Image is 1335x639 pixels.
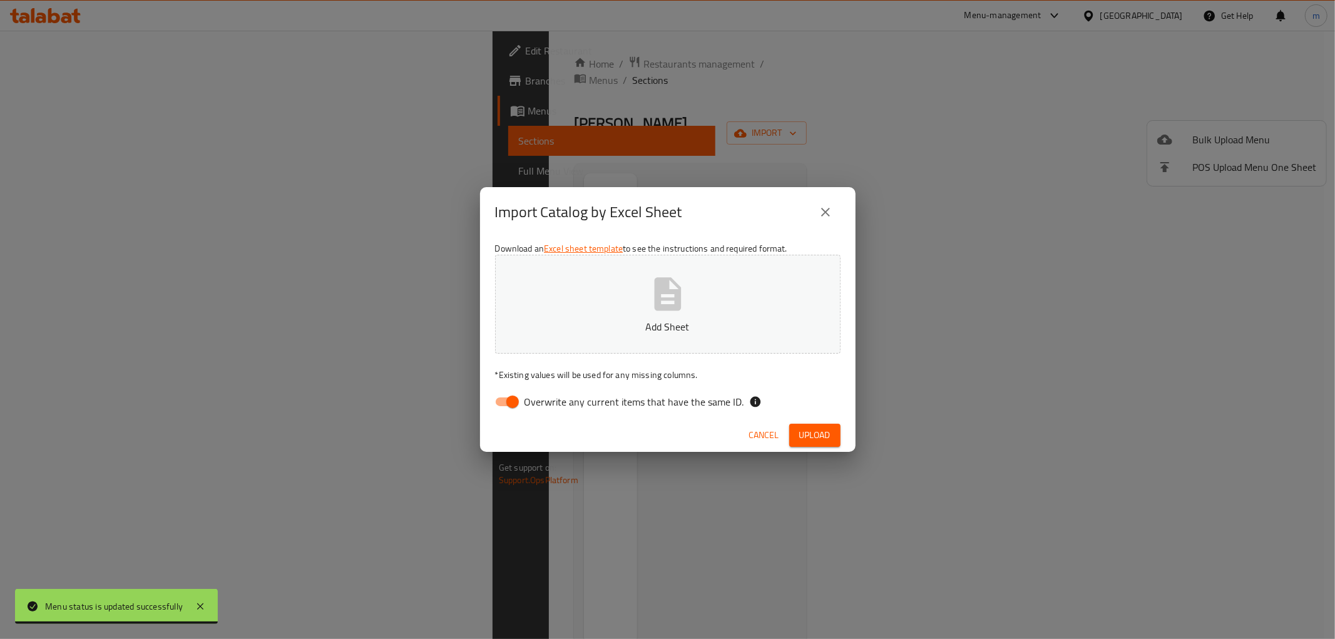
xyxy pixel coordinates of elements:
svg: If the overwrite option isn't selected, then the items that match an existing ID will be ignored ... [749,396,762,408]
h2: Import Catalog by Excel Sheet [495,202,682,222]
div: Menu status is updated successfully [45,600,183,613]
a: Excel sheet template [544,240,623,257]
span: Cancel [749,427,779,443]
button: close [811,197,841,227]
span: Upload [799,427,831,443]
button: Add Sheet [495,255,841,354]
p: Existing values will be used for any missing columns. [495,369,841,381]
span: Overwrite any current items that have the same ID. [524,394,744,409]
div: Download an to see the instructions and required format. [480,237,856,419]
button: Cancel [744,424,784,447]
p: Add Sheet [514,319,821,334]
button: Upload [789,424,841,447]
